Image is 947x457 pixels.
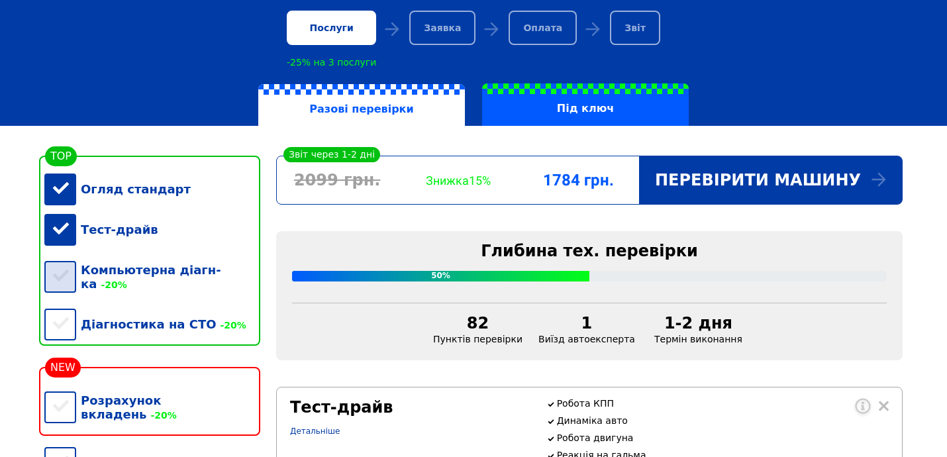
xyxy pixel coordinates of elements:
[147,410,177,421] span: -20%
[258,84,465,127] label: Разові перевірки
[643,314,754,344] div: Термін виконання
[44,169,260,209] div: Огляд стандарт
[639,156,902,204] div: Перевірити машину
[538,314,635,332] div: 1
[557,415,889,426] p: Динаміка авто
[44,209,260,250] div: Тест-драйв
[287,57,376,68] div: -25% на 3 послуги
[519,171,639,189] div: 1784 грн.
[287,11,376,45] div: Послуги
[44,304,260,344] div: Діагностика на СТО
[292,242,887,260] div: Глибина тех. перевірки
[557,432,889,443] p: Робота двигуна
[290,427,340,436] a: Детальніше
[97,279,126,290] span: -20%
[397,174,518,187] div: Знижка
[610,11,660,45] div: Звіт
[290,398,530,417] div: Тест-драйв
[473,83,697,126] a: Під ключ
[277,171,397,189] div: 2099 грн.
[469,174,491,187] span: 15%
[409,11,475,45] div: Заявка
[425,314,530,344] div: Пунктів перевірки
[509,11,577,45] div: Оплата
[44,380,260,434] div: Розрахунок вкладень
[482,83,689,126] label: Під ключ
[557,398,889,409] p: Робота КПП
[217,320,246,330] span: -20%
[44,250,260,304] div: Компьютерна діагн-ка
[530,314,643,344] div: Виїзд автоексперта
[433,314,523,332] div: 82
[292,271,589,281] div: 50%
[651,314,746,332] div: 1-2 дня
